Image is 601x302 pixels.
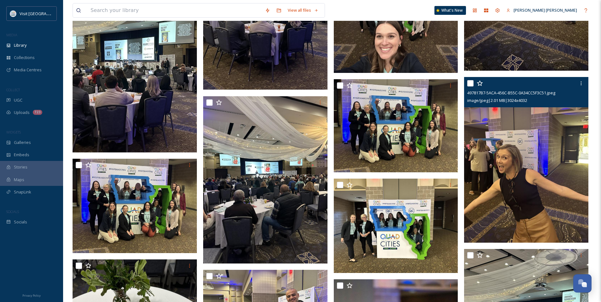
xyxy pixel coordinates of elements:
[285,4,321,16] a: View all files
[14,177,24,183] span: Maps
[10,10,16,17] img: QCCVB_VISIT_vert_logo_4c_tagline_122019.svg
[503,4,580,16] a: [PERSON_NAME] [PERSON_NAME]
[14,164,27,170] span: Stories
[14,42,27,48] span: Library
[334,79,458,173] img: 34CE231F-19E9-437C-BAE1-DCBED8CEC957.jpeg
[22,291,41,299] a: Privacy Policy
[334,179,459,273] img: 8E2C0D62-04F8-46AC-83BA-0D58EEEE1B5E.jpeg
[203,96,329,264] img: D245066B-1E1D-420A-98E6-C5D6E2EA092F.jpeg
[6,209,19,214] span: SOCIALS
[87,3,262,17] input: Search your library
[434,6,466,15] a: What's New
[573,274,592,293] button: Open Chat
[6,33,17,37] span: MEDIA
[467,90,555,96] span: 497817B7-5ACA-456C-B55C-0A34CC5F3C51.jpeg
[14,55,35,61] span: Collections
[514,7,577,13] span: [PERSON_NAME] [PERSON_NAME]
[14,189,31,195] span: SnapLink
[73,159,198,253] img: 524E30BF-50DA-470D-A536-9C5A691A8662.jpeg
[20,10,68,16] span: Visit [GEOGRAPHIC_DATA]
[14,219,27,225] span: Socials
[6,87,20,92] span: COLLECT
[467,98,527,103] span: image/jpeg | 2.01 MB | 3024 x 4032
[14,139,31,145] span: Galleries
[14,152,29,158] span: Embeds
[14,67,42,73] span: Media Centres
[6,130,21,134] span: WIDGETS
[33,110,42,115] div: 723
[14,97,22,103] span: UGC
[22,293,41,298] span: Privacy Policy
[464,77,588,243] img: 497817B7-5ACA-456C-B55C-0A34CC5F3C51.jpeg
[14,110,30,115] span: Uploads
